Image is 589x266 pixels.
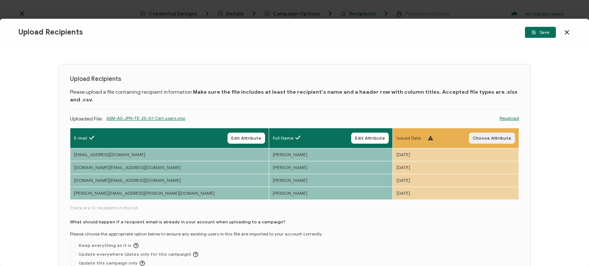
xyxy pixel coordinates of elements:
[269,187,392,199] td: [PERSON_NAME]
[70,187,269,199] td: [PERSON_NAME][EMAIL_ADDRESS][PERSON_NAME][DOMAIN_NAME]
[392,161,519,174] td: [DATE]
[228,133,265,144] button: Edit Attribute
[75,260,145,266] span: Update this campaign only
[392,174,519,187] td: [DATE]
[70,231,322,237] p: Please choose the appropriate option below to ensure any existing users in this file are imported...
[552,231,589,266] iframe: Chat Widget
[273,135,293,141] span: Full Name
[269,148,392,161] td: [PERSON_NAME]
[392,148,519,161] td: [DATE]
[396,135,426,141] span: Issued Date (text)
[392,187,519,199] td: [DATE]
[70,174,269,187] td: [DOMAIN_NAME][EMAIL_ADDRESS][DOMAIN_NAME]
[70,115,103,124] p: Uploaded File:
[532,30,549,35] span: Save
[469,133,515,144] button: Choose Attribute
[70,148,269,161] td: [EMAIL_ADDRESS][DOMAIN_NAME]
[74,135,87,141] span: E-mail
[473,136,511,140] span: Choose Attribute
[106,115,185,133] span: ASM-AS-JPN-TE-25-01 Cert users.xlsx
[355,136,385,140] span: Edit Attribute
[500,115,519,122] a: Reupload
[70,76,519,83] h1: Upload Recipients
[75,243,139,248] span: Keep everything as it is
[231,136,261,140] span: Edit Attribute
[18,28,83,37] span: Upload Recipients
[269,174,392,187] td: [PERSON_NAME]
[525,27,556,38] button: Save
[70,161,269,174] td: [DOMAIN_NAME][EMAIL_ADDRESS][DOMAIN_NAME]
[70,88,519,104] p: Please upload a file containing recipient information.
[351,133,389,144] button: Edit Attribute
[70,219,285,225] p: What should happen if a recipient email is already in your account when uploading to a campaign?
[70,205,519,211] span: There are 12 recipients in this list.
[70,89,518,103] b: Make sure the file includes at least the recipient's name and a header row with column titles. Ac...
[75,252,198,257] span: Update everywhere (dates only for this campaign)
[269,161,392,174] td: [PERSON_NAME]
